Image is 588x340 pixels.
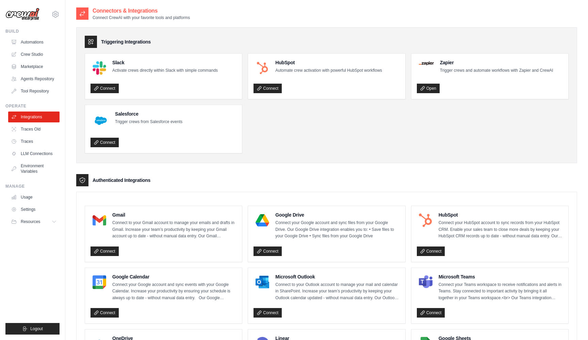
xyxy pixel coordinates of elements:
a: Traces [8,136,60,147]
a: Connect [91,247,119,256]
a: Connect [91,84,119,93]
p: Trigger crews and automate workflows with Zapier and CrewAI [440,67,553,74]
a: Tool Repository [8,86,60,97]
p: Connect your HubSpot account to sync records from your HubSpot CRM. Enable your sales team to clo... [439,220,563,240]
span: Logout [30,326,43,331]
img: Gmail Logo [93,214,106,227]
a: Connect [91,138,119,147]
p: Automate crew activation with powerful HubSpot workflows [275,67,382,74]
a: Environment Variables [8,160,60,177]
h4: Salesforce [115,111,182,117]
h4: HubSpot [275,59,382,66]
img: Google Calendar Logo [93,275,106,289]
a: Connect [254,247,282,256]
h3: Authenticated Integrations [93,177,150,184]
h4: Google Calendar [112,273,236,280]
div: Build [5,29,60,34]
h4: Slack [112,59,218,66]
h4: Gmail [112,211,236,218]
img: Slack Logo [93,61,106,75]
h3: Triggering Integrations [101,38,151,45]
h4: HubSpot [439,211,563,218]
img: Salesforce Logo [93,113,109,129]
a: Connect [91,308,119,318]
h4: Microsoft Teams [439,273,563,280]
a: Usage [8,192,60,203]
img: HubSpot Logo [256,61,269,75]
div: Manage [5,184,60,189]
a: Open [417,84,440,93]
p: Activate crews directly within Slack with simple commands [112,67,218,74]
h4: Zapier [440,59,553,66]
img: Zapier Logo [419,61,434,65]
a: Connect [417,308,445,318]
p: Connect to your Gmail account to manage your emails and drafts in Gmail. Increase your team’s pro... [112,220,236,240]
a: Marketplace [8,61,60,72]
button: Logout [5,323,60,335]
p: Connect CrewAI with your favorite tools and platforms [93,15,190,20]
img: HubSpot Logo [419,214,432,227]
h4: Microsoft Outlook [275,273,399,280]
p: Connect your Google account and sync files from your Google Drive. Our Google Drive integration e... [275,220,399,240]
p: Trigger crews from Salesforce events [115,119,182,125]
span: Resources [21,219,40,224]
h4: Google Drive [275,211,399,218]
div: Operate [5,103,60,109]
button: Resources [8,216,60,227]
p: Connect to your Outlook account to manage your mail and calendar in SharePoint. Increase your tea... [275,282,399,302]
a: Connect [254,308,282,318]
img: Logo [5,8,39,21]
a: Traces Old [8,124,60,135]
p: Connect your Google account and sync events with your Google Calendar. Increase your productivity... [112,282,236,302]
p: Connect your Teams workspace to receive notifications and alerts in Teams. Stay connected to impo... [439,282,563,302]
img: Google Drive Logo [256,214,269,227]
a: Crew Studio [8,49,60,60]
a: Settings [8,204,60,215]
a: Connect [417,247,445,256]
a: LLM Connections [8,148,60,159]
img: Microsoft Teams Logo [419,275,432,289]
a: Automations [8,37,60,48]
a: Integrations [8,112,60,122]
img: Microsoft Outlook Logo [256,275,269,289]
a: Agents Repository [8,73,60,84]
h2: Connectors & Integrations [93,7,190,15]
a: Connect [254,84,282,93]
